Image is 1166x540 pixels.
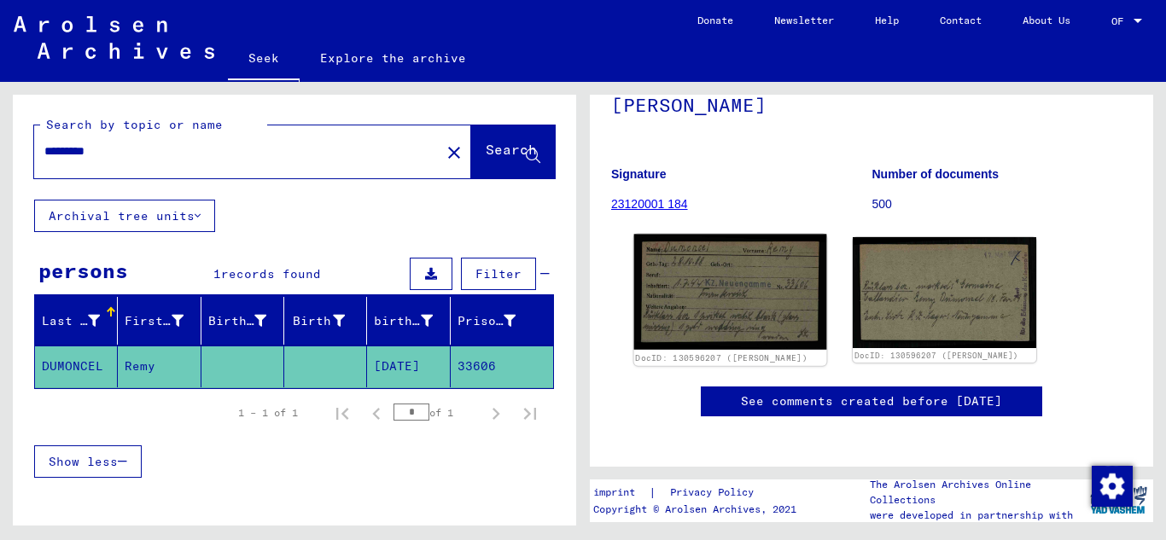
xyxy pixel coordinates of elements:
[1092,466,1133,507] img: Change consent
[35,297,118,345] mat-header-cell: Last name
[437,135,471,169] button: Clear
[479,396,513,430] button: Next page
[1023,14,1070,26] font: About Us
[325,396,359,430] button: First page
[248,50,279,66] font: Seek
[125,307,204,334] div: First name
[14,16,214,59] img: Arolsen_neg.svg
[1091,465,1132,506] div: Change consent
[42,313,111,328] font: Last name
[34,445,142,478] button: Show less
[284,297,367,345] mat-header-cell: Birth
[374,307,453,334] div: birth date
[359,396,394,430] button: Previous page
[593,485,635,498] font: imprint
[42,307,121,334] div: Last name
[444,142,464,163] mat-icon: close
[870,508,1073,521] font: were developed in partnership with
[611,167,667,181] font: Signature
[201,297,284,345] mat-header-cell: Birth name
[458,312,516,330] div: Prisoner #
[35,345,118,387] mat-cell: DUMONCEL
[475,266,522,282] span: Filter
[38,258,128,283] font: persons
[872,195,1133,213] p: 500
[208,307,288,334] div: Birth name
[118,297,201,345] mat-header-cell: First name
[853,237,1036,348] img: 002.jpg
[635,353,807,363] a: DocID: 130596207 ([PERSON_NAME])
[854,351,1018,360] a: DocID: 130596207 ([PERSON_NAME])
[291,307,366,334] div: Birth
[458,307,537,334] div: Prisoner #
[208,313,285,328] font: Birth name
[374,313,451,328] font: birth date
[221,266,321,282] font: records found
[1087,479,1151,521] img: yv_logo.png
[320,50,466,66] font: Explore the archive
[451,297,553,345] mat-header-cell: Prisoner #
[593,502,796,515] font: Copyright © Arolsen Archives, 2021
[367,345,450,387] mat-cell: [DATE]
[49,454,118,469] font: Show less
[394,404,479,421] div: of 1
[461,258,536,290] button: Filter
[872,167,1000,181] font: Number of documents
[940,14,982,26] font: Contact
[670,485,754,498] font: Privacy Policy
[367,297,450,345] mat-header-cell: birth date
[125,313,201,328] font: First name
[451,345,553,387] mat-cell: 33606
[118,345,201,387] mat-cell: Remy
[471,125,555,178] button: Search
[593,484,649,502] a: imprint
[656,484,774,502] a: Privacy Policy
[213,266,221,282] font: 1
[593,484,796,502] div: |
[238,405,298,421] div: 1 – 1 of 1
[34,200,215,232] button: Archival tree units
[293,313,331,328] font: Birth
[611,197,688,211] a: 23120001 184
[1111,15,1123,27] font: OF
[634,235,827,351] img: 001.jpg
[486,141,537,158] font: Search
[697,14,733,26] font: Donate
[875,14,899,26] font: Help
[513,396,547,430] button: Last page
[228,38,300,82] a: Seek
[46,117,223,132] font: Search by topic or name
[741,392,1002,410] a: See comments created before [DATE]
[300,38,487,78] a: Explore the archive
